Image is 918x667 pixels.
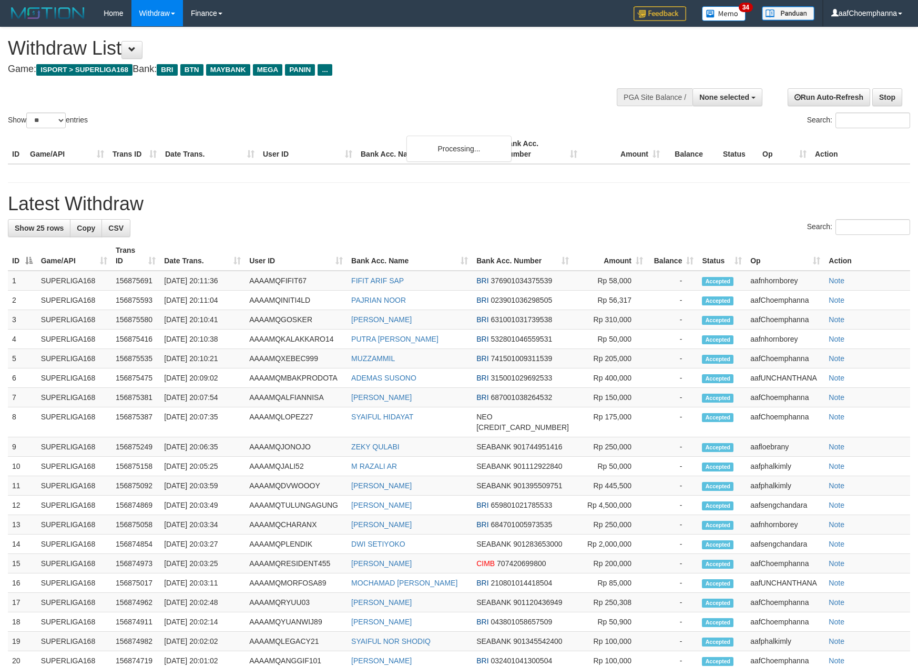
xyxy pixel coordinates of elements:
[702,463,733,471] span: Accepted
[37,632,111,651] td: SUPERLIGA168
[573,310,647,330] td: Rp 310,000
[872,88,902,106] a: Stop
[476,335,488,343] span: BRI
[573,496,647,515] td: Rp 4,500,000
[160,291,245,310] td: [DATE] 20:11:04
[829,413,844,421] a: Note
[702,560,733,569] span: Accepted
[647,515,698,535] td: -
[699,93,749,101] span: None selected
[161,134,259,164] th: Date Trans.
[160,573,245,593] td: [DATE] 20:03:11
[746,496,824,515] td: aafsengchandara
[476,481,511,490] span: SEABANK
[476,540,511,548] span: SEABANK
[762,6,814,20] img: panduan.png
[160,271,245,291] td: [DATE] 20:11:36
[111,593,160,612] td: 156874962
[491,335,552,343] span: Copy 532801046559531 to clipboard
[37,496,111,515] td: SUPERLIGA168
[807,219,910,235] label: Search:
[351,393,412,402] a: [PERSON_NAME]
[702,443,733,452] span: Accepted
[8,291,37,310] td: 2
[245,554,347,573] td: AAAAMQRESIDENT455
[351,481,412,490] a: [PERSON_NAME]
[245,388,347,407] td: AAAAMQALFIANNISA
[476,315,488,324] span: BRI
[647,554,698,573] td: -
[573,612,647,632] td: Rp 50,900
[829,637,844,645] a: Note
[160,554,245,573] td: [DATE] 20:03:25
[245,496,347,515] td: AAAAMQTULUNGAGUNG
[746,593,824,612] td: aafChoemphanna
[8,271,37,291] td: 1
[573,241,647,271] th: Amount: activate to sort column ascending
[497,559,546,568] span: Copy 707420699800 to clipboard
[37,593,111,612] td: SUPERLIGA168
[702,599,733,608] span: Accepted
[351,296,406,304] a: PAJRIAN NOOR
[8,38,601,59] h1: Withdraw List
[8,437,37,457] td: 9
[111,241,160,271] th: Trans ID: activate to sort column ascending
[829,354,844,363] a: Note
[111,554,160,573] td: 156874973
[160,457,245,476] td: [DATE] 20:05:25
[746,476,824,496] td: aafphalkimly
[491,374,552,382] span: Copy 315001029692533 to clipboard
[746,437,824,457] td: aafloebrany
[8,496,37,515] td: 12
[111,515,160,535] td: 156875058
[573,368,647,388] td: Rp 400,000
[829,296,844,304] a: Note
[253,64,283,76] span: MEGA
[647,457,698,476] td: -
[476,374,488,382] span: BRI
[26,112,66,128] select: Showentries
[8,407,37,437] td: 8
[702,521,733,530] span: Accepted
[647,241,698,271] th: Balance: activate to sort column ascending
[160,349,245,368] td: [DATE] 20:10:21
[573,535,647,554] td: Rp 2,000,000
[739,3,753,12] span: 34
[8,388,37,407] td: 7
[746,388,824,407] td: aafChoemphanna
[8,515,37,535] td: 13
[8,554,37,573] td: 15
[37,554,111,573] td: SUPERLIGA168
[746,241,824,271] th: Op: activate to sort column ascending
[245,310,347,330] td: AAAAMQGOSKER
[702,413,733,422] span: Accepted
[746,573,824,593] td: aafUNCHANTHANA
[8,612,37,632] td: 18
[245,632,347,651] td: AAAAMQLEGACY21
[351,374,416,382] a: ADEMAS SUSONO
[245,349,347,368] td: AAAAMQXEBEC999
[285,64,315,76] span: PANIN
[111,368,160,388] td: 156875475
[111,407,160,437] td: 156875387
[245,515,347,535] td: AAAAMQCHARANX
[245,612,347,632] td: AAAAMQYUANWIJ89
[111,349,160,368] td: 156875535
[664,134,719,164] th: Balance
[8,330,37,349] td: 4
[8,632,37,651] td: 19
[160,330,245,349] td: [DATE] 20:10:38
[746,535,824,554] td: aafsengchandara
[101,219,130,237] a: CSV
[647,330,698,349] td: -
[702,501,733,510] span: Accepted
[160,535,245,554] td: [DATE] 20:03:27
[829,276,844,285] a: Note
[476,296,488,304] span: BRI
[351,462,397,470] a: M RAZALI AR
[758,134,811,164] th: Op
[573,291,647,310] td: Rp 56,317
[788,88,870,106] a: Run Auto-Refresh
[8,310,37,330] td: 3
[746,349,824,368] td: aafChoemphanna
